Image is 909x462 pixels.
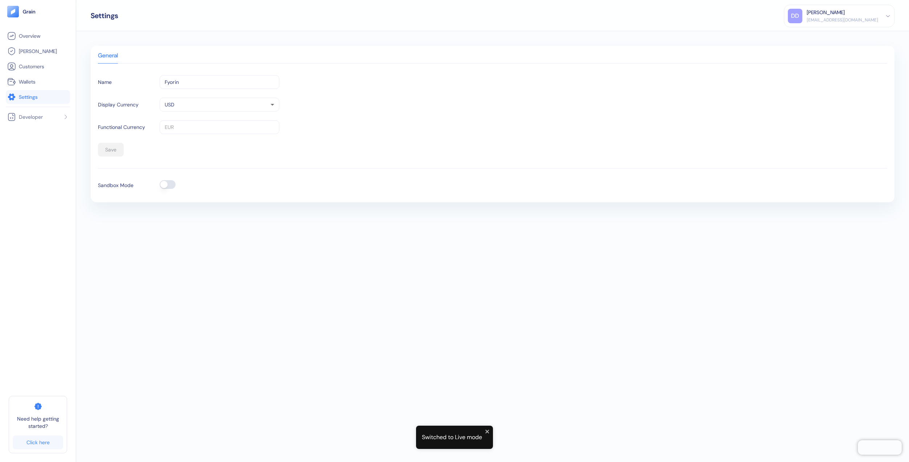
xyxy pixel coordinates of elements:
[98,101,139,109] label: Display Currency
[98,182,133,189] label: Sandbox Mode
[98,78,112,86] label: Name
[7,32,69,40] a: Overview
[858,440,902,455] iframe: Chatra live chat
[807,17,878,23] div: [EMAIL_ADDRESS][DOMAIN_NAME]
[160,98,279,112] div: USD
[13,415,63,430] span: Need help getting started?
[19,32,40,40] span: Overview
[91,12,118,19] div: Settings
[7,77,69,86] a: Wallets
[22,9,36,14] img: logo
[13,435,63,449] a: Click here
[19,113,43,121] span: Developer
[7,6,19,17] img: logo-tablet-V2.svg
[19,63,44,70] span: Customers
[98,53,118,63] div: General
[7,62,69,71] a: Customers
[19,78,36,85] span: Wallets
[485,429,490,434] button: close
[422,433,482,442] div: Switched to Live mode
[7,47,69,56] a: [PERSON_NAME]
[98,123,145,131] label: Functional Currency
[19,48,57,55] span: [PERSON_NAME]
[26,440,50,445] div: Click here
[807,9,845,16] div: [PERSON_NAME]
[7,93,69,101] a: Settings
[19,93,38,101] span: Settings
[788,9,802,23] div: DD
